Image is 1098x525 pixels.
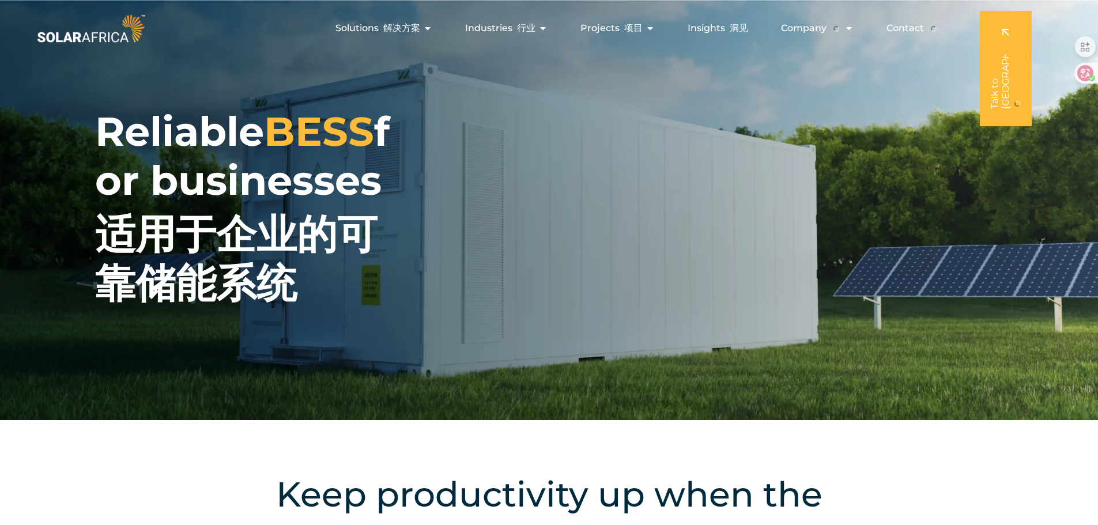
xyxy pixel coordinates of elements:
[465,21,535,35] span: Industries
[335,21,420,35] span: Solutions
[730,22,748,33] font: 洞见
[95,107,412,312] h1: Reliable for businesses
[383,22,420,33] font: 解决方案
[688,21,748,35] span: Insights
[148,17,948,40] nav: Menu
[264,107,374,156] span: BESS
[624,22,643,33] font: 项目
[688,21,748,35] a: Insights 洞见
[580,21,643,35] span: Projects
[148,17,948,40] div: Menu Toggle
[781,21,842,35] span: Company
[95,209,378,308] font: 适用于企业的可靠储能系统
[886,21,939,35] a: Contact
[517,22,535,33] font: 行业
